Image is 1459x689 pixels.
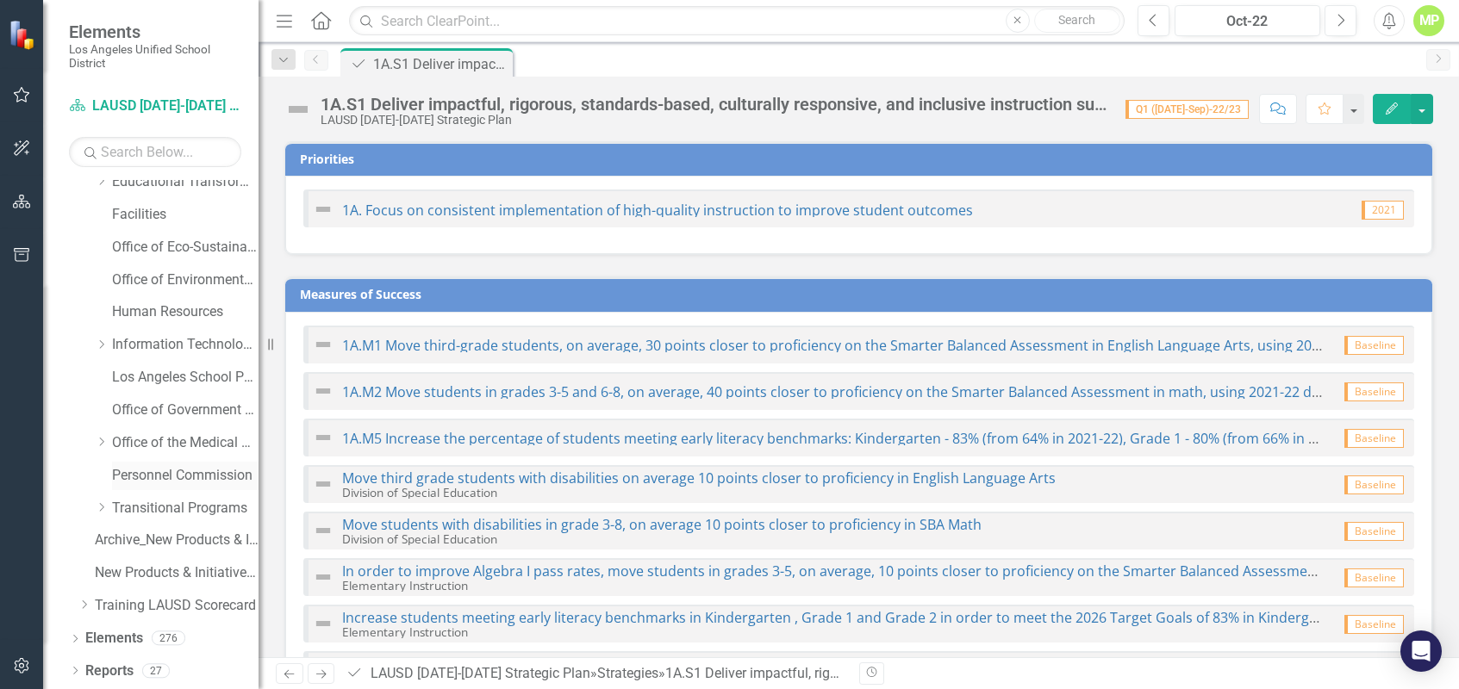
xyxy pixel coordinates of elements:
[313,613,334,634] img: Not Defined
[1034,9,1120,33] button: Search
[1181,11,1314,32] div: Oct-22
[1344,382,1404,401] span: Baseline
[371,665,590,681] a: LAUSD [DATE]-[DATE] Strategic Plan
[321,95,1108,114] div: 1A.S1 Deliver impactful, rigorous, standards-based, culturally responsive, and inclusive instruct...
[85,629,143,649] a: Elements
[1344,568,1404,587] span: Baseline
[112,205,259,225] a: Facilities
[342,469,1056,487] a: Move third grade students with disabilities on average 10 points closer to proficiency in English...
[152,631,185,646] div: 276
[313,567,334,587] img: Not Defined
[85,661,134,681] a: Reports
[112,238,259,258] a: Office of Eco-Sustainability
[112,466,259,486] a: Personnel Commission
[321,114,1108,127] div: LAUSD [DATE]-[DATE] Strategic Plan
[1344,615,1404,634] span: Baseline
[342,201,973,220] a: 1A. Focus on consistent implementation of high-quality instruction to improve student outcomes
[1058,13,1095,27] span: Search
[95,563,259,583] a: New Products & Initiatives 2025-26
[1125,100,1249,119] span: Q1 ([DATE]-Sep)-22/23
[346,664,845,684] div: » »
[112,270,259,290] a: Office of Environmental Health and Safety
[142,663,170,678] div: 27
[112,368,259,388] a: Los Angeles School Police
[342,484,497,500] small: Division of Special Education
[112,499,259,518] a: Transitional Programs
[300,288,1424,301] h3: Measures of Success
[313,520,334,541] img: Not Defined
[1413,5,1444,36] button: MP
[1344,336,1404,355] span: Baseline
[112,172,259,192] a: Educational Transformation Office
[95,596,259,616] a: Training LAUSD Scorecard
[1362,201,1404,220] span: 2021
[342,531,497,547] small: Division of Special Education
[1344,429,1404,448] span: Baseline
[300,152,1424,165] h3: Priorities
[95,531,259,550] a: Archive_New Products & Initiatives 2024-25
[9,20,39,50] img: ClearPoint Strategy
[69,96,241,116] a: LAUSD [DATE]-[DATE] Strategic Plan
[313,427,334,448] img: Not Defined
[284,96,312,123] img: Not Defined
[313,334,334,355] img: Not Defined
[349,6,1125,36] input: Search ClearPoint...
[69,22,241,42] span: Elements
[112,302,259,322] a: Human Resources
[112,400,259,420] a: Office of Government Relations
[1344,475,1404,494] span: Baseline
[342,515,982,534] a: Move students with disabilities in grade 3-8, on average 10 points closer to proficiency in SBA Math
[313,381,334,401] img: Not Defined
[1175,5,1320,36] button: Oct-22
[69,137,241,167] input: Search Below...
[1400,630,1442,672] div: Open Intercom Messenger
[313,474,334,494] img: Not Defined
[373,53,508,75] div: 1A.S1 Deliver impactful, rigorous, standards-based, culturally responsive, and inclusive instruct...
[342,577,468,593] small: Elementary Instruction
[112,335,259,355] a: Information Technology Services
[1344,522,1404,541] span: Baseline
[342,624,468,640] small: Elementary Instruction
[69,42,241,71] small: Los Angeles Unified School District
[313,199,334,220] img: Not Defined
[597,665,658,681] a: Strategies
[112,433,259,453] a: Office of the Medical Director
